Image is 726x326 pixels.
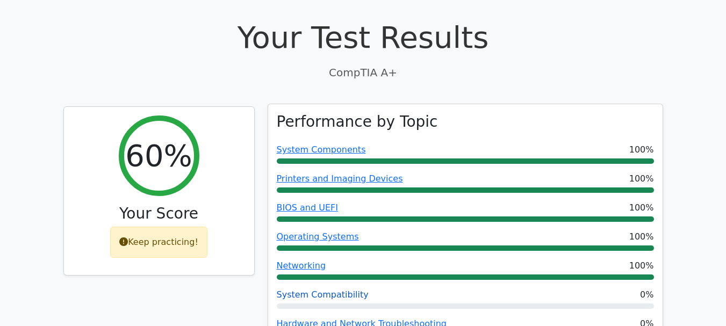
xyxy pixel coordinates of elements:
[63,64,663,81] p: CompTIA A+
[125,137,192,173] h2: 60%
[73,205,246,223] h3: Your Score
[277,144,366,155] a: System Components
[629,172,654,185] span: 100%
[277,260,326,271] a: Networking
[277,202,338,213] a: BIOS and UEFI
[110,227,207,258] div: Keep practicing!
[63,19,663,55] h1: Your Test Results
[640,288,653,301] span: 0%
[629,259,654,272] span: 100%
[629,230,654,243] span: 100%
[277,231,359,242] a: Operating Systems
[277,289,369,300] a: System Compatibility
[277,173,403,184] a: Printers and Imaging Devices
[277,113,438,131] h3: Performance by Topic
[629,201,654,214] span: 100%
[629,143,654,156] span: 100%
